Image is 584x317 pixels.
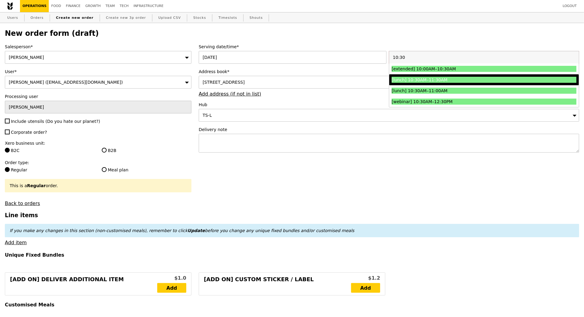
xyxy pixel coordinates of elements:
a: Shouts [247,12,265,23]
span: TS-L [203,113,212,118]
div: [extended] 10:00AM–10:30AM [392,66,530,72]
label: Xero business unit: [5,140,191,146]
a: Create new order [54,12,96,23]
div: [Add on] Custom Sticker / Label [204,275,351,293]
div: [webinar] 10:30AM–12:30PM [392,99,530,105]
a: Back to orders [5,201,40,206]
div: This is a order. [10,183,187,189]
a: Add [351,283,380,293]
div: [lunch] 10:30AM–11:00AM [392,88,530,94]
span: [STREET_ADDRESS] [203,80,245,85]
b: Update [187,228,205,233]
span: Include utensils (Do you hate our planet?) [11,119,100,124]
input: B2C [5,148,10,153]
h3: Line items [5,212,579,218]
span: [PERSON_NAME] ([EMAIL_ADDRESS][DOMAIN_NAME]) [9,80,123,85]
h4: Customised Meals [5,302,579,308]
input: Include utensils (Do you hate our planet?) [5,119,10,123]
label: B2B [102,147,191,153]
em: If you make any changes in this section (non-customised meals), remember to click before you chan... [10,228,354,233]
h4: Unique Fixed Bundles [5,252,579,258]
span: [PERSON_NAME] [9,55,44,60]
a: Stocks [191,12,208,23]
input: Meal plan [102,167,107,172]
a: Users [5,12,21,23]
a: Orders [28,12,46,23]
label: Hub [199,102,579,108]
h2: New order form (draft) [5,29,579,38]
div: $1.0 [157,275,186,282]
div: [Add on] Deliver Additional Item [10,275,157,293]
a: Upload CSV [156,12,183,23]
img: Grain logo [7,2,13,10]
label: B2C [5,147,95,153]
input: Regular [5,167,10,172]
label: User* [5,69,191,75]
label: Salesperson* [5,44,191,50]
label: Serving date/time* [199,44,579,50]
input: Serving date [199,51,387,64]
a: Add item [5,240,27,245]
span: Corporate order? [11,130,47,135]
a: Add [157,283,186,293]
a: Create new 3p order [104,12,148,23]
input: B2B [102,148,107,153]
label: Regular [5,167,95,173]
label: Meal plan [102,167,191,173]
div: [lunch] 10:30AM–11:30AM [392,77,530,83]
label: Address book* [199,69,579,75]
b: Regular [27,183,45,188]
div: $1.2 [351,275,380,282]
label: Delivery note [199,126,579,133]
a: Add address (if not in list) [199,91,261,97]
input: Corporate order? [5,130,10,134]
label: Order type: [5,160,191,166]
label: Processing user [5,93,191,99]
a: Timeslots [216,12,239,23]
